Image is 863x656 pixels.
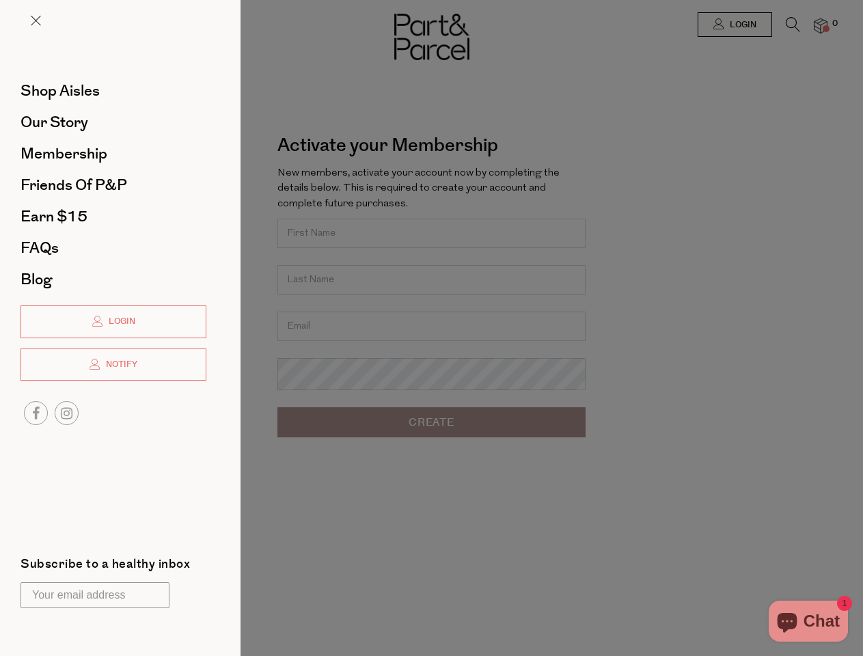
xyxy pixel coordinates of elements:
[20,305,206,338] a: Login
[20,269,52,290] span: Blog
[20,209,206,224] a: Earn $15
[20,206,87,228] span: Earn $15
[20,146,206,161] a: Membership
[20,115,206,130] a: Our Story
[20,80,100,102] span: Shop Aisles
[102,359,137,370] span: Notify
[20,348,206,381] a: Notify
[20,272,206,287] a: Blog
[20,174,127,196] span: Friends of P&P
[20,237,59,259] span: FAQs
[20,241,206,256] a: FAQs
[20,83,206,98] a: Shop Aisles
[765,601,852,645] inbox-online-store-chat: Shopify online store chat
[20,558,190,575] label: Subscribe to a healthy inbox
[20,178,206,193] a: Friends of P&P
[20,111,88,133] span: Our Story
[105,316,135,327] span: Login
[20,143,107,165] span: Membership
[20,582,169,608] input: Your email address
